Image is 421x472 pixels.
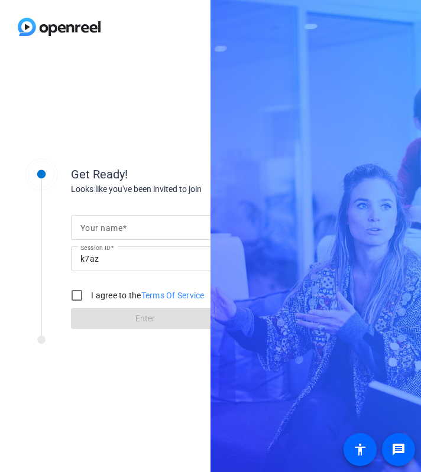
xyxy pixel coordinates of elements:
div: Looks like you've been invited to join [71,183,307,196]
div: Get Ready! [71,165,307,183]
mat-label: Session ID [80,244,111,251]
mat-label: Your name [80,223,122,233]
label: I agree to the [89,289,205,301]
mat-icon: accessibility [353,442,367,457]
mat-icon: message [391,442,406,457]
a: Terms Of Service [141,291,205,300]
